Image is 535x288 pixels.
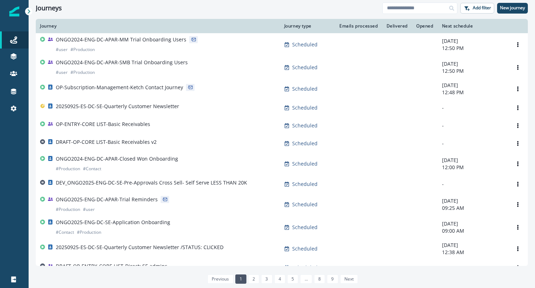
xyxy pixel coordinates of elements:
[36,4,62,12] h1: Journeys
[442,60,504,67] p: [DATE]
[512,179,524,190] button: Options
[497,3,528,14] button: New journey
[56,69,68,76] p: # user
[292,85,318,92] p: Scheduled
[442,204,504,212] p: 09:25 AM
[56,263,167,270] p: DRAFT-OP-ENTRY-CORE LIST-Direct: SE admins
[416,23,433,29] div: Opened
[337,23,378,29] div: Emails processed
[442,157,504,164] p: [DATE]
[442,67,504,75] p: 12:50 PM
[340,274,358,284] a: Next page
[56,103,179,110] p: 20250925-ES-DC-SE-Quarterly Customer Newsletter
[36,152,528,175] a: ONGO2024-ENG-DC-APAR-Closed Won Onboarding#Production#ContactScheduled-[DATE]12:00 PMOptions
[292,264,318,271] p: Scheduled
[36,33,528,56] a: ONGO2024-ENG-DC-APAR-MM Trial Onboarding Users#user#ProductionScheduled-[DATE]12:50 PMOptions
[442,45,504,52] p: 12:50 PM
[77,229,101,236] p: # Production
[387,23,408,29] div: Delivered
[56,46,68,53] p: # user
[56,36,186,43] p: ONGO2024-ENG-DC-APAR-MM Trial Onboarding Users
[248,274,259,284] a: Page 2
[274,274,285,284] a: Page 4
[292,160,318,167] p: Scheduled
[292,181,318,188] p: Scheduled
[292,245,318,252] p: Scheduled
[292,224,318,231] p: Scheduled
[292,201,318,208] p: Scheduled
[56,206,80,213] p: # Production
[460,3,494,14] button: Add filter
[512,158,524,169] button: Options
[327,274,338,284] a: Page 9
[512,199,524,210] button: Options
[292,41,318,48] p: Scheduled
[83,206,95,213] p: # user
[512,222,524,233] button: Options
[512,243,524,254] button: Options
[442,104,504,111] p: -
[287,274,298,284] a: Page 5
[284,23,329,29] div: Journey type
[36,259,528,277] a: DRAFT-OP-ENTRY-CORE LIST-Direct: SE adminsScheduled--Options
[292,104,318,111] p: Scheduled
[70,69,95,76] p: # Production
[500,5,525,10] p: New journey
[442,23,504,29] div: Next schedule
[442,197,504,204] p: [DATE]
[292,64,318,71] p: Scheduled
[36,79,528,99] a: OP-Subscription-Management-Ketch Contact JourneyScheduled-[DATE]12:48 PMOptions
[36,216,528,239] a: ONGO2025-ENG-DC-SE-Application Onboarding#Contact#ProductionScheduled-[DATE]09:00 AMOptions
[36,117,528,135] a: OP-ENTRY-CORE LIST-Basic ReceivablesScheduled--Options
[235,274,246,284] a: Page 1 is your current page
[56,121,150,128] p: OP-ENTRY-CORE LIST-Basic Receivables
[442,181,504,188] p: -
[442,122,504,129] p: -
[56,84,183,91] p: OP-Subscription-Management-Ketch Contact Journey
[56,244,224,251] p: 20250925-ES-DC-SE-Quarterly Customer Newsletter /STATUS: CLICKED
[40,23,276,29] div: Journey
[83,165,101,172] p: # Contact
[512,138,524,149] button: Options
[442,264,504,271] p: -
[206,274,358,284] ul: Pagination
[442,37,504,45] p: [DATE]
[512,39,524,50] button: Options
[56,179,247,186] p: DEV_ONGO2025-ENG-DC-SE-Pre-Approvals Cross Sell- Self Serve LESS THAN 20K
[36,56,528,79] a: ONGO2024-ENG-DC-APAR-SMB Trial Onboarding Users#user#ProductionScheduled-[DATE]12:50 PMOptions
[512,262,524,273] button: Options
[442,89,504,96] p: 12:48 PM
[56,138,157,146] p: DRAFT-OP-CORE LIST-Basic Receivables v2
[473,5,491,10] p: Add filter
[300,274,312,284] a: Jump forward
[36,135,528,152] a: DRAFT-OP-CORE LIST-Basic Receivables v2Scheduled--Options
[512,84,524,94] button: Options
[292,140,318,147] p: Scheduled
[56,59,188,66] p: ONGO2024-ENG-DC-APAR-SMB Trial Onboarding Users
[36,99,528,117] a: 20250925-ES-DC-SE-Quarterly Customer NewsletterScheduled--Options
[36,175,528,193] a: DEV_ONGO2025-ENG-DC-SE-Pre-Approvals Cross Sell- Self Serve LESS THAN 20KScheduled--Options
[442,140,504,147] p: -
[442,242,504,249] p: [DATE]
[442,164,504,171] p: 12:00 PM
[512,62,524,73] button: Options
[56,196,158,203] p: ONGO2025-ENG-DC-APAR-Trial Reminders
[261,274,272,284] a: Page 3
[56,165,80,172] p: # Production
[9,6,19,16] img: Inflection
[442,227,504,234] p: 09:00 AM
[56,155,178,162] p: ONGO2024-ENG-DC-APAR-Closed Won Onboarding
[70,46,95,53] p: # Production
[442,82,504,89] p: [DATE]
[56,219,170,226] p: ONGO2025-ENG-DC-SE-Application Onboarding
[56,229,74,236] p: # Contact
[442,220,504,227] p: [DATE]
[442,249,504,256] p: 12:38 AM
[512,120,524,131] button: Options
[292,122,318,129] p: Scheduled
[36,193,528,216] a: ONGO2025-ENG-DC-APAR-Trial Reminders#Production#userScheduled-[DATE]09:25 AMOptions
[512,102,524,113] button: Options
[36,239,528,259] a: 20250925-ES-DC-SE-Quarterly Customer Newsletter /STATUS: CLICKEDScheduled-[DATE]12:38 AMOptions
[314,274,325,284] a: Page 8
